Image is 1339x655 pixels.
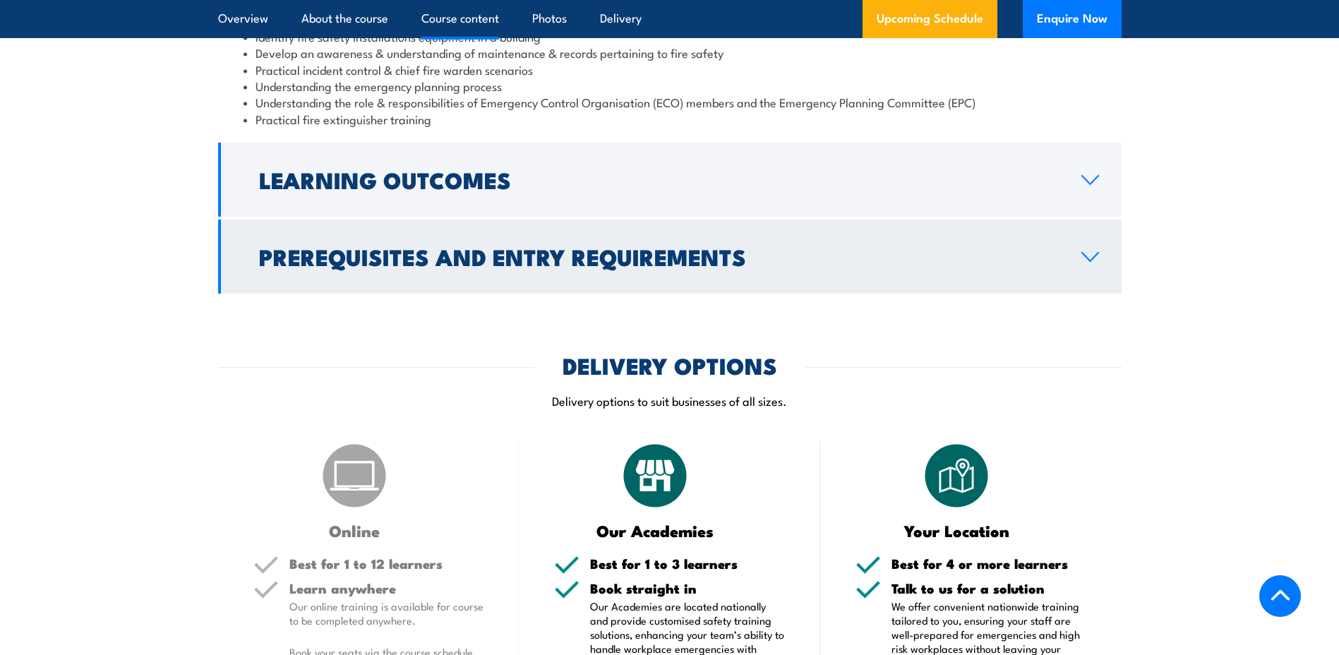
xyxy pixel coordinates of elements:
[244,44,1096,61] li: Develop an awareness & understanding of maintenance & records pertaining to fire safety
[259,169,1059,189] h2: Learning Outcomes
[554,522,757,539] h3: Our Academies
[244,61,1096,78] li: Practical incident control & chief fire warden scenarios
[218,392,1122,409] p: Delivery options to suit businesses of all sizes.
[218,220,1122,294] a: Prerequisites and Entry Requirements
[244,111,1096,127] li: Practical fire extinguisher training
[244,94,1096,110] li: Understanding the role & responsibilities of Emergency Control Organisation (ECO) members and the...
[855,522,1058,539] h3: Your Location
[218,143,1122,217] a: Learning Outcomes
[289,557,484,570] h5: Best for 1 to 12 learners
[891,582,1086,595] h5: Talk to us for a solution
[253,522,456,539] h3: Online
[244,78,1096,94] li: Understanding the emergency planning process
[891,557,1086,570] h5: Best for 4 or more learners
[289,599,484,627] p: Our online training is available for course to be completed anywhere.
[259,246,1059,266] h2: Prerequisites and Entry Requirements
[289,582,484,595] h5: Learn anywhere
[590,557,785,570] h5: Best for 1 to 3 learners
[590,582,785,595] h5: Book straight in
[563,355,777,375] h2: DELIVERY OPTIONS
